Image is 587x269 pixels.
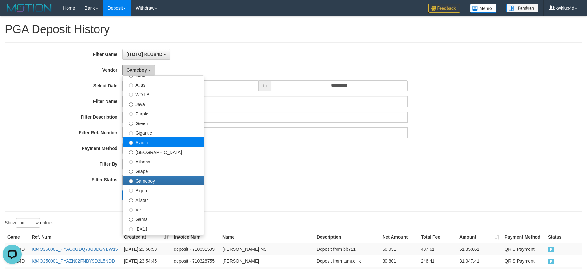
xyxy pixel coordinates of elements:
[123,99,204,108] label: Java
[314,243,380,255] td: Deposit from bb721
[123,185,204,195] label: Bigon
[123,118,204,128] label: Green
[171,231,220,243] th: Invoice Num
[129,150,133,154] input: [GEOGRAPHIC_DATA]
[5,218,53,228] label: Show entries
[171,255,220,267] td: deposit - 710328755
[129,208,133,212] input: Xtr
[123,156,204,166] label: Alibaba
[123,233,204,243] label: Borde
[129,227,133,231] input: IBX11
[32,258,115,264] a: K84O250901_PYAZN02FNBY9D2L5NDD
[123,166,204,176] label: Grape
[123,176,204,185] label: Gameboy
[380,243,418,255] td: 50,951
[123,89,204,99] label: WD LB
[129,131,133,135] input: Gigantic
[129,179,133,183] input: Gameboy
[129,102,133,107] input: Java
[32,247,118,252] a: K84O250901_PYAO0GDQ7JG9DGYBW15
[259,80,271,91] span: to
[548,247,554,252] span: PAID
[129,198,133,202] input: Allstar
[129,160,133,164] input: Alibaba
[171,243,220,255] td: deposit - 710331599
[502,231,545,243] th: Payment Method
[470,4,497,13] img: Button%20Memo.svg
[123,204,204,214] label: Xtr
[123,108,204,118] label: Purple
[220,255,314,267] td: [PERSON_NAME]
[220,243,314,255] td: [PERSON_NAME] NST
[129,83,133,87] input: Atlas
[418,231,457,243] th: Total Fee
[548,259,554,264] span: PAID
[506,4,538,12] img: panduan.png
[123,224,204,233] label: IBX11
[129,189,133,193] input: Bigon
[5,231,29,243] th: Game
[3,3,22,22] button: Open LiveChat chat widget
[122,231,171,243] th: Created at: activate to sort column ascending
[129,218,133,222] input: Gama
[129,93,133,97] input: WD LB
[29,231,122,243] th: Ref. Num
[123,80,204,89] label: Atlas
[129,74,133,78] input: Luna
[314,255,380,267] td: Deposit from tamucilik
[129,170,133,174] input: Grape
[545,231,582,243] th: Status
[5,3,53,13] img: MOTION_logo.png
[502,243,545,255] td: QRIS Payment
[126,67,147,73] span: Gameboy
[122,243,171,255] td: [DATE] 23:56:53
[428,4,460,13] img: Feedback.jpg
[418,255,457,267] td: 246.41
[502,255,545,267] td: QRIS Payment
[457,255,502,267] td: 31,047.41
[380,255,418,267] td: 30,801
[457,243,502,255] td: 51,358.61
[123,195,204,204] label: Allstar
[457,231,502,243] th: Amount: activate to sort column ascending
[380,231,418,243] th: Net Amount
[122,255,171,267] td: [DATE] 23:54:45
[129,141,133,145] input: Aladin
[314,231,380,243] th: Description
[123,128,204,137] label: Gigantic
[123,214,204,224] label: Gama
[126,52,162,57] span: [ITOTO] KLUB4D
[220,231,314,243] th: Name
[129,112,133,116] input: Purple
[122,65,155,75] button: Gameboy
[129,122,133,126] input: Green
[123,147,204,156] label: [GEOGRAPHIC_DATA]
[16,218,40,228] select: Showentries
[122,49,170,60] button: [ITOTO] KLUB4D
[418,243,457,255] td: 407.61
[123,137,204,147] label: Aladin
[5,23,582,36] h1: PGA Deposit History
